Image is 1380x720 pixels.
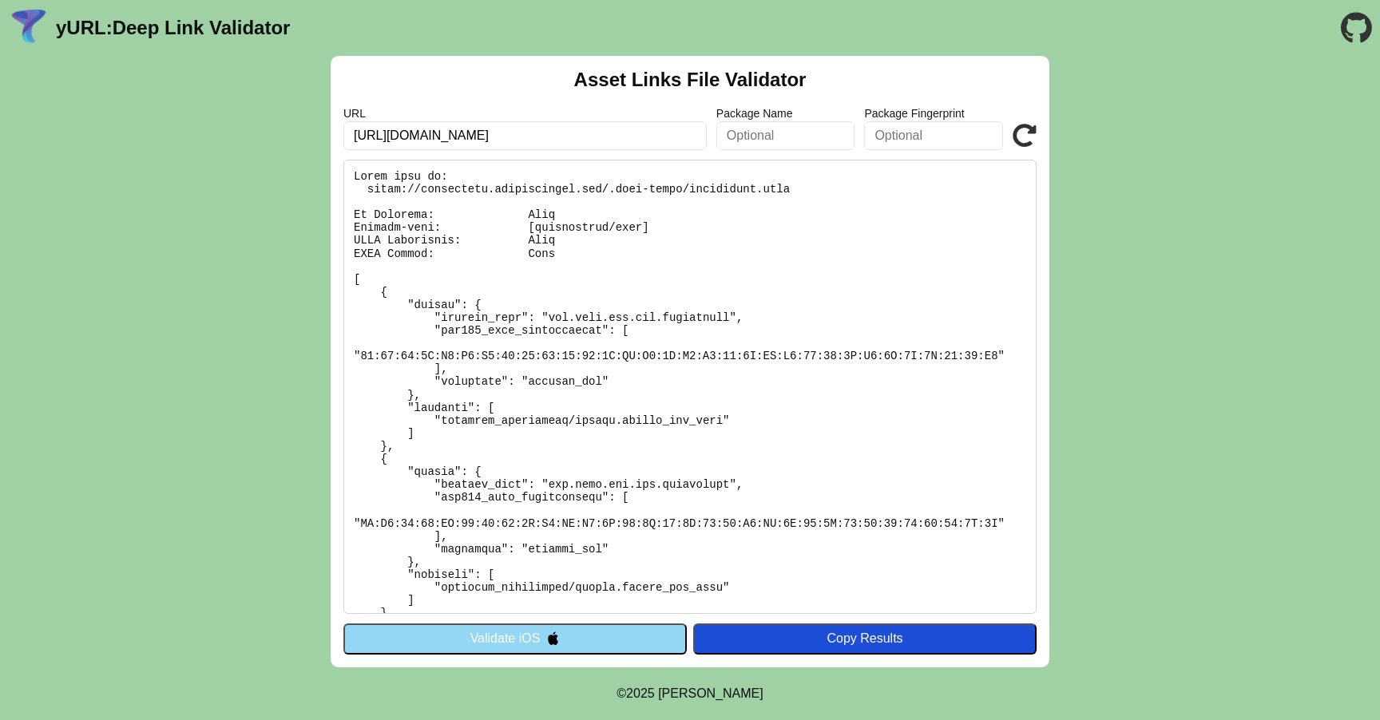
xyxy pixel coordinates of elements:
img: appleIcon.svg [546,631,560,645]
input: Required [343,121,707,150]
button: Copy Results [693,623,1037,654]
img: yURL Logo [8,7,50,49]
a: Michael Ibragimchayev's Personal Site [658,686,763,700]
span: 2025 [626,686,655,700]
div: Copy Results [701,631,1029,646]
label: URL [343,107,707,120]
button: Validate iOS [343,623,687,654]
label: Package Fingerprint [864,107,1003,120]
pre: Lorem ipsu do: sitam://consectetu.adipiscingel.sed/.doei-tempo/incididunt.utla Et Dolorema: Aliq ... [343,160,1037,614]
footer: © [617,667,763,720]
input: Optional [864,121,1003,150]
h2: Asset Links File Validator [574,69,807,91]
a: yURL:Deep Link Validator [56,17,290,39]
label: Package Name [716,107,855,120]
input: Optional [716,121,855,150]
